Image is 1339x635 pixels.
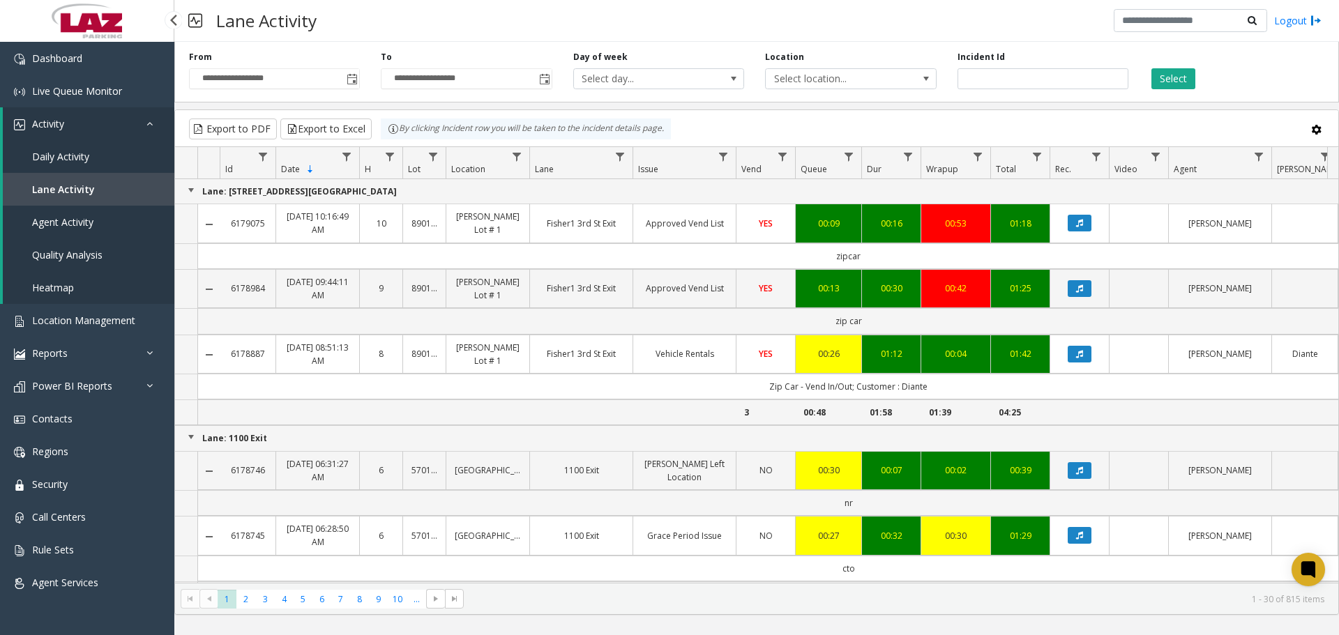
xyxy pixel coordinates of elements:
img: 'icon' [14,349,25,360]
a: Fisher1 3rd St Exit [538,217,624,230]
a: 01:25 [999,282,1041,295]
img: pageIcon [188,3,202,38]
a: Dur Filter Menu [899,147,918,166]
div: Data table [175,147,1338,583]
a: 890118 [411,217,437,230]
a: 00:27 [804,529,853,542]
a: Grace Period Issue [642,529,727,542]
span: NO [759,464,773,476]
img: 'icon' [14,447,25,458]
a: [PERSON_NAME] Lot # 1 [455,210,521,236]
img: 'icon' [14,480,25,491]
a: YES [745,217,787,230]
div: 00:02 [930,464,982,477]
a: YES [745,282,787,295]
a: 1100 Exit [538,529,624,542]
a: Lane Filter Menu [611,147,630,166]
span: Sortable [305,164,316,175]
a: Id Filter Menu [254,147,273,166]
span: Video [1114,163,1137,175]
span: Power BI Reports [32,379,112,392]
div: 01:42 [999,347,1041,360]
span: Rule Sets [32,543,74,556]
span: Vend [741,163,762,175]
a: 00:53 [930,217,982,230]
a: NO [745,464,787,477]
span: Select location... [766,69,902,89]
a: [GEOGRAPHIC_DATA] [455,464,521,477]
button: Export to PDF [189,118,277,139]
span: Page 1 [218,590,236,609]
span: Page 3 [256,590,275,609]
h3: Lane Activity [209,3,324,38]
a: 6179075 [228,217,267,230]
kendo-pager-info: 1 - 30 of 815 items [472,593,1324,605]
a: Agent Activity [3,206,174,238]
span: Wrapup [926,163,958,175]
a: 00:09 [804,217,853,230]
a: 00:07 [870,464,912,477]
a: 6178887 [228,347,267,360]
a: Logout [1274,13,1322,28]
a: 00:30 [930,529,982,542]
a: 6 [368,464,394,477]
img: 'icon' [14,86,25,98]
a: 6178984 [228,282,267,295]
a: 890118 [411,282,437,295]
div: 00:30 [804,464,853,477]
img: 'icon' [14,578,25,589]
label: To [381,51,392,63]
td: 00:32 [921,581,990,607]
span: Location Management [32,314,135,327]
a: 00:30 [870,282,912,295]
span: Go to the next page [426,589,445,609]
span: Queue [801,163,827,175]
span: Security [32,477,68,491]
a: Wrapup Filter Menu [969,147,988,166]
span: Daily Activity [32,150,89,163]
span: Page 5 [294,590,312,609]
a: 00:16 [870,217,912,230]
span: Toggle popup [536,69,552,89]
a: NO [745,529,787,542]
a: 00:04 [930,347,982,360]
div: 01:29 [999,529,1041,542]
a: [PERSON_NAME] [1177,464,1263,477]
span: Regions [32,445,68,458]
a: Vend Filter Menu [773,147,792,166]
img: 'icon' [14,545,25,556]
label: Location [765,51,804,63]
span: Page 11 [407,590,426,609]
a: Collapse Details [198,531,220,542]
a: [DATE] 06:31:27 AM [285,457,351,484]
img: logout [1310,13,1322,28]
a: Quality Analysis [3,238,174,271]
a: Collapse Details [198,466,220,477]
span: Page 4 [275,590,294,609]
a: Lot Filter Menu [424,147,443,166]
span: Contacts [32,412,73,425]
a: Vehicle Rentals [642,347,727,360]
a: [DATE] 09:44:11 AM [285,275,351,302]
a: [PERSON_NAME] [1177,217,1263,230]
div: 00:42 [930,282,982,295]
a: 570135 [411,529,437,542]
a: Lane Activity [3,173,174,206]
a: Heatmap [3,271,174,304]
a: Issue Filter Menu [714,147,733,166]
span: Agent [1174,163,1197,175]
span: NO [759,530,773,542]
a: [PERSON_NAME] [1177,347,1263,360]
a: Activity [3,107,174,140]
a: Diante [1280,347,1329,360]
label: From [189,51,212,63]
a: 6178746 [228,464,267,477]
span: Call Centers [32,510,86,523]
div: By clicking Incident row you will be taken to the incident details page. [381,118,671,139]
label: Incident Id [958,51,1005,63]
span: Go to the last page [449,593,460,604]
a: [DATE] 06:28:50 AM [285,522,351,549]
